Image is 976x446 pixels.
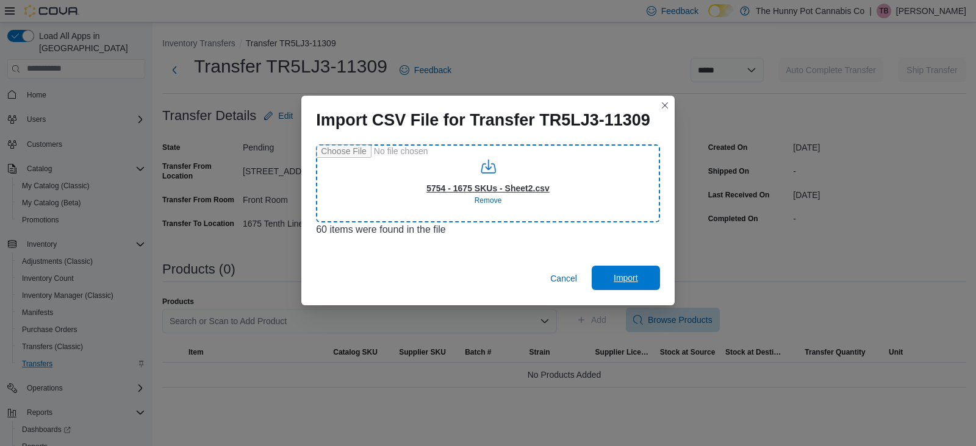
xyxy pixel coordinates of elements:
[545,266,582,291] button: Cancel
[658,98,672,113] button: Closes this modal window
[614,272,638,284] span: Import
[475,196,502,205] span: Remove
[592,266,660,290] button: Import
[316,110,650,130] h1: Import CSV File for Transfer TR5LJ3-11309
[316,222,660,237] div: 60 items were found in the file
[550,272,577,285] span: Cancel
[470,193,507,208] button: Clear selected files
